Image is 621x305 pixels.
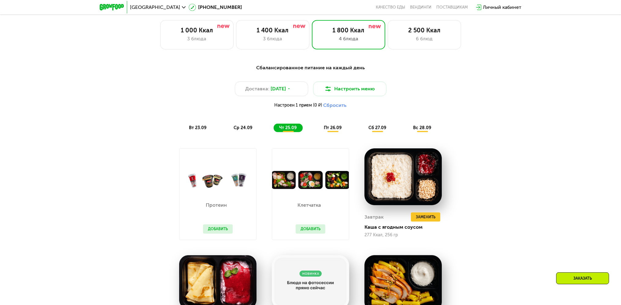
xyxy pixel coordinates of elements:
[318,35,379,42] div: 4 блюда
[130,64,492,72] div: Сбалансированное питание на каждый день
[483,4,522,11] div: Личный кабинет
[242,35,303,42] div: 3 блюда
[189,125,207,130] span: вт 23.09
[130,5,180,10] span: [GEOGRAPHIC_DATA]
[271,85,286,93] span: [DATE]
[313,82,386,96] button: Настроить меню
[413,125,431,130] span: вс 28.09
[296,224,325,234] button: Добавить
[376,5,405,10] a: Качество еды
[318,27,379,34] div: 1 800 Ккал
[324,125,342,130] span: пт 26.09
[245,85,269,93] span: Доставка:
[437,5,468,10] div: поставщикам
[411,212,440,222] button: Заменить
[296,203,322,208] p: Клетчатка
[368,125,386,130] span: сб 27.09
[189,4,242,11] a: [PHONE_NUMBER]
[394,35,455,42] div: 6 блюд
[416,214,435,220] span: Заменить
[203,224,233,234] button: Добавить
[242,27,303,34] div: 1 400 Ккал
[394,27,455,34] div: 2 500 Ккал
[556,272,609,284] div: Заказать
[279,125,297,130] span: чт 25.09
[203,203,230,208] p: Протеин
[364,224,447,230] div: Каша с ягодным соусом
[167,27,227,34] div: 1 000 Ккал
[323,102,347,108] button: Сбросить
[167,35,227,42] div: 3 блюда
[364,233,442,238] div: 277 Ккал, 256 гр
[364,212,384,222] div: Завтрак
[410,5,432,10] a: Вендинги
[234,125,252,130] span: ср 24.09
[275,103,322,107] span: Настроен 1 прием (0 ₽)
